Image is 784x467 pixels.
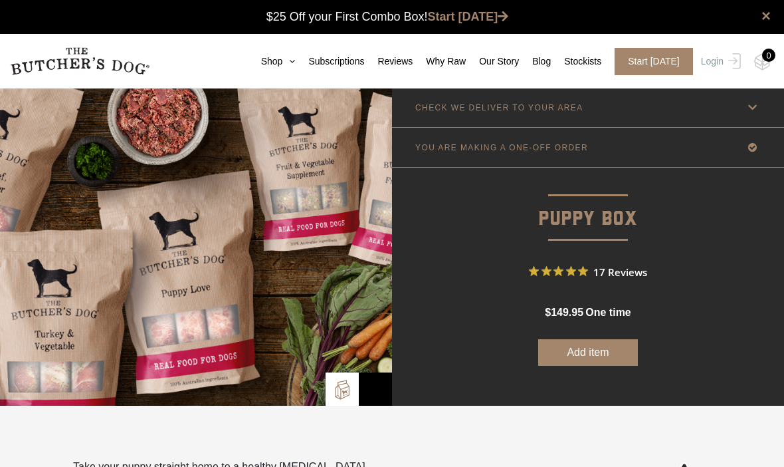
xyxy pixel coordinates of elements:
span: 17 Reviews [593,261,647,281]
img: TBD_Build-A-Box.png [332,380,352,400]
span: $ [545,307,551,318]
a: Blog [519,55,551,69]
p: YOU ARE MAKING A ONE-OFF ORDER [415,143,588,152]
button: Add item [538,339,638,366]
span: Start [DATE] [615,48,693,75]
a: YOU ARE MAKING A ONE-OFF ORDER [392,128,784,167]
a: Login [698,48,741,75]
span: 149.95 [551,307,583,318]
p: Puppy Box [392,168,784,235]
span: one time [585,307,631,318]
a: CHECK WE DELIVER TO YOUR AREA [392,88,784,127]
a: Our Story [466,55,519,69]
a: Shop [248,55,296,69]
img: TBD_Cart-Empty.png [754,53,771,71]
button: Rated 5 out of 5 stars from 17 reviews. Jump to reviews. [529,261,647,281]
a: Why Raw [413,55,466,69]
a: Stockists [551,55,601,69]
a: Start [DATE] [428,10,509,23]
p: CHECK WE DELIVER TO YOUR AREA [415,103,583,112]
a: Subscriptions [295,55,364,69]
div: 0 [762,49,775,62]
a: Reviews [364,55,413,69]
a: close [761,8,771,24]
a: Start [DATE] [601,48,698,75]
img: Bowl-Icon2.png [365,379,385,399]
